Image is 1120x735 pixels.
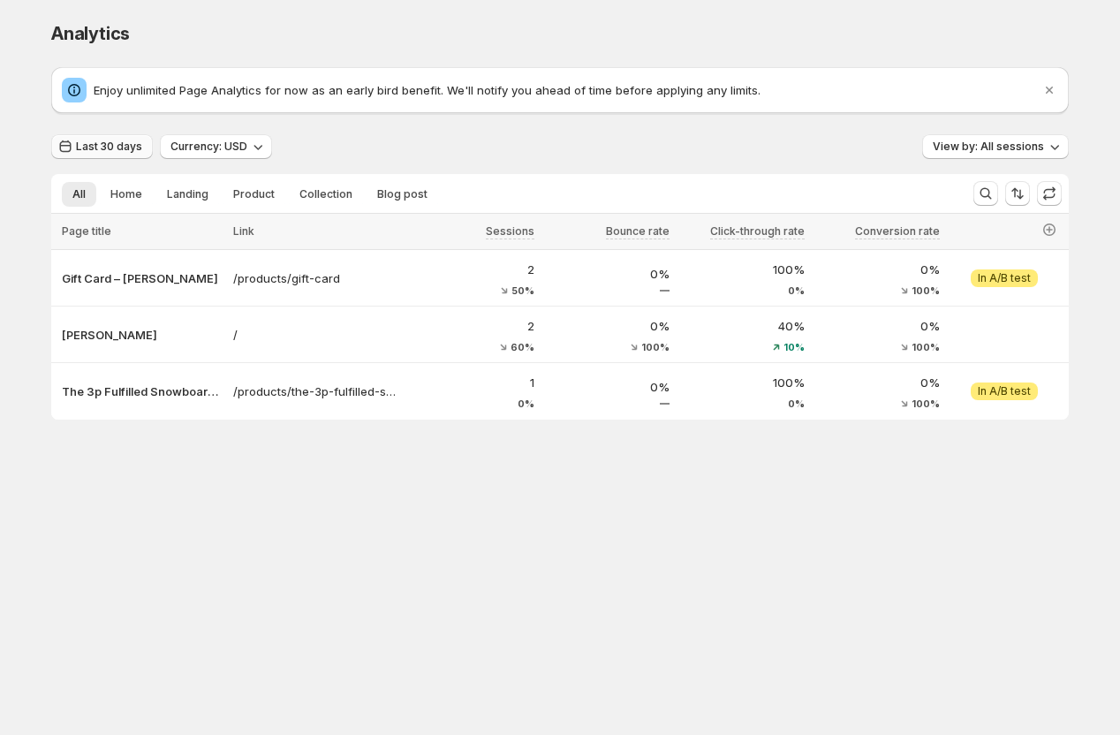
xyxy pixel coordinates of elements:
[486,224,534,239] span: Sessions
[855,224,940,239] span: Conversion rate
[545,265,670,283] p: 0%
[680,374,805,391] p: 100%
[933,140,1044,154] span: View by: All sessions
[233,187,275,201] span: Product
[377,187,428,201] span: Blog post
[233,326,399,344] a: /
[110,187,142,201] span: Home
[62,383,223,400] button: The 3p Fulfilled Snowboard – [PERSON_NAME]
[62,269,223,287] button: Gift Card – [PERSON_NAME]
[62,326,223,344] button: [PERSON_NAME]
[511,285,534,296] span: 50%
[1037,78,1062,102] button: Dismiss notification
[545,378,670,396] p: 0%
[922,134,1069,159] button: View by: All sessions
[783,342,805,352] span: 10%
[410,261,534,278] p: 2
[1005,181,1030,206] button: Sort the results
[815,317,940,335] p: 0%
[94,81,1041,99] p: Enjoy unlimited Page Analytics for now as an early bird benefit. We'll notify you ahead of time b...
[815,374,940,391] p: 0%
[51,23,130,44] span: Analytics
[545,317,670,335] p: 0%
[606,224,670,239] span: Bounce rate
[76,140,142,154] span: Last 30 days
[788,285,805,296] span: 0%
[233,224,254,238] span: Link
[912,398,940,409] span: 100%
[973,181,998,206] button: Search and filter results
[912,285,940,296] span: 100%
[410,374,534,391] p: 1
[410,317,534,335] p: 2
[518,398,534,409] span: 0%
[978,271,1031,285] span: In A/B test
[815,261,940,278] p: 0%
[710,224,805,239] span: Click-through rate
[167,187,208,201] span: Landing
[641,342,670,352] span: 100%
[680,261,805,278] p: 100%
[51,134,153,159] button: Last 30 days
[680,317,805,335] p: 40%
[978,384,1031,398] span: In A/B test
[788,398,805,409] span: 0%
[233,269,399,287] a: /products/gift-card
[299,187,352,201] span: Collection
[233,383,399,400] a: /products/the-3p-fulfilled-snowboard
[62,224,111,238] span: Page title
[912,342,940,352] span: 100%
[511,342,534,352] span: 60%
[160,134,272,159] button: Currency: USD
[72,187,86,201] span: All
[170,140,247,154] span: Currency: USD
